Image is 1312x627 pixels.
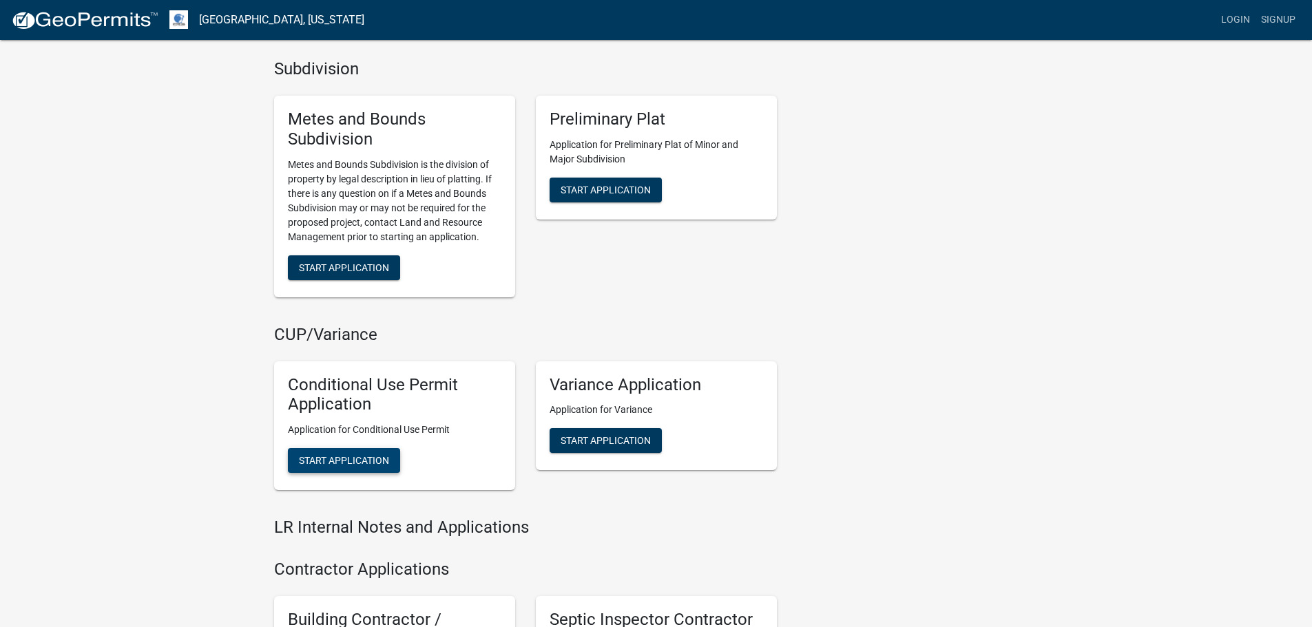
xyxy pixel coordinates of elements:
[274,560,777,580] h4: Contractor Applications
[561,435,651,446] span: Start Application
[288,109,501,149] h5: Metes and Bounds Subdivision
[299,262,389,273] span: Start Application
[550,109,763,129] h5: Preliminary Plat
[274,59,777,79] h4: Subdivision
[550,138,763,167] p: Application for Preliminary Plat of Minor and Major Subdivision
[199,8,364,32] a: [GEOGRAPHIC_DATA], [US_STATE]
[288,158,501,244] p: Metes and Bounds Subdivision is the division of property by legal description in lieu of platting...
[288,375,501,415] h5: Conditional Use Permit Application
[550,428,662,453] button: Start Application
[288,423,501,437] p: Application for Conditional Use Permit
[288,255,400,280] button: Start Application
[169,10,188,29] img: Otter Tail County, Minnesota
[1216,7,1256,33] a: Login
[550,375,763,395] h5: Variance Application
[288,448,400,473] button: Start Application
[550,178,662,202] button: Start Application
[550,403,763,417] p: Application for Variance
[274,325,777,345] h4: CUP/Variance
[274,518,777,538] h4: LR Internal Notes and Applications
[299,455,389,466] span: Start Application
[561,184,651,195] span: Start Application
[1256,7,1301,33] a: Signup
